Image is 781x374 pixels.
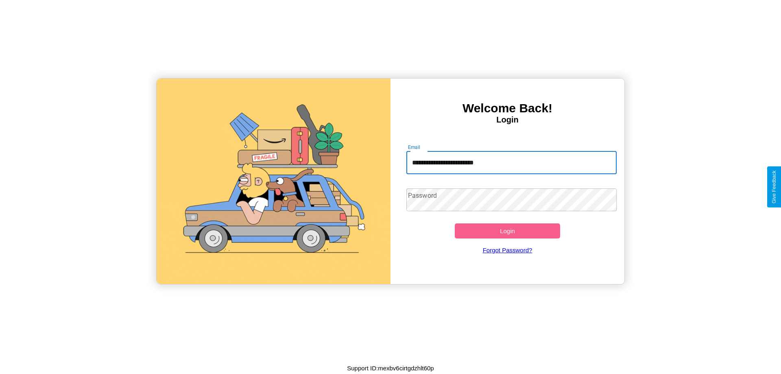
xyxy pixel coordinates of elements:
[771,171,777,203] div: Give Feedback
[402,238,613,262] a: Forgot Password?
[455,223,560,238] button: Login
[390,101,624,115] h3: Welcome Back!
[408,144,421,151] label: Email
[157,79,390,284] img: gif
[347,363,434,374] p: Support ID: mexbv6cirtgdzhlt60p
[390,115,624,125] h4: Login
